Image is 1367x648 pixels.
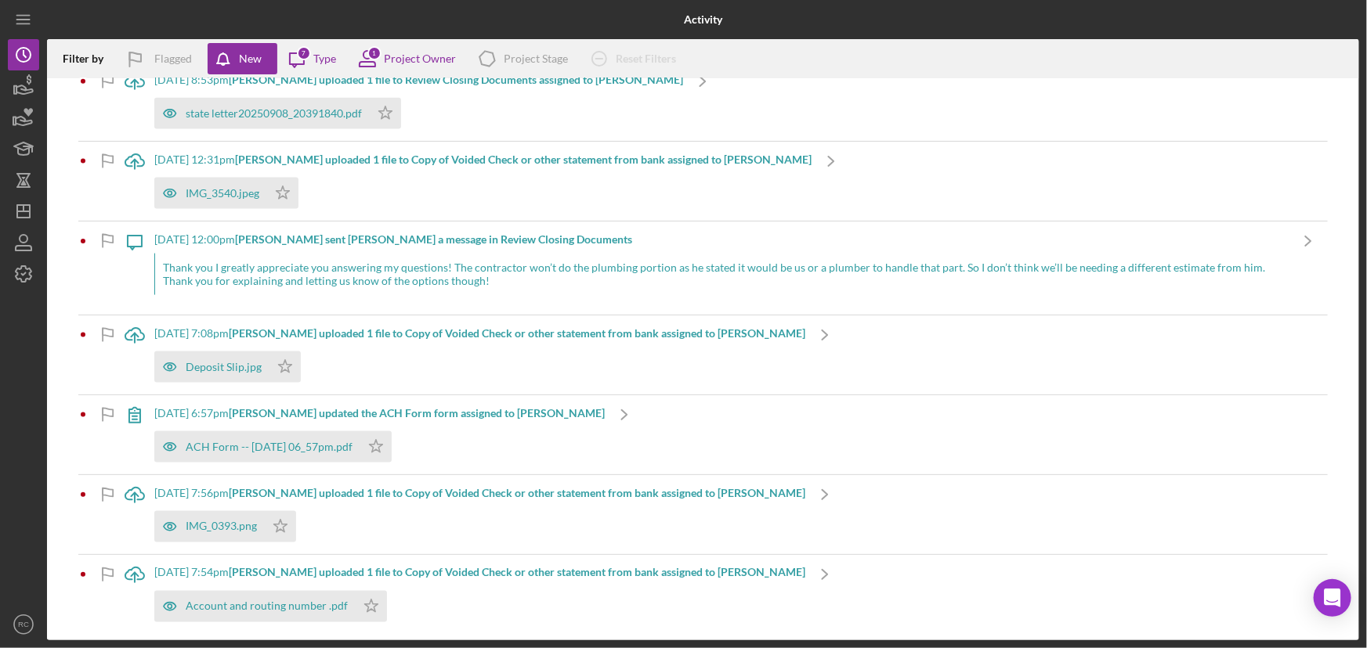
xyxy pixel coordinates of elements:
[239,43,262,74] div: New
[154,43,192,74] div: Flagged
[154,431,392,463] button: ACH Form -- [DATE] 06_57pm.pdf
[115,221,1328,314] a: [DATE] 12:00pm[PERSON_NAME] sent [PERSON_NAME] a message in Review Closing DocumentsThank you I g...
[63,52,115,65] div: Filter by
[229,566,805,579] b: [PERSON_NAME] uploaded 1 file to Copy of Voided Check or other statement from bank assigned to [P...
[229,486,805,499] b: [PERSON_NAME] uploaded 1 file to Copy of Voided Check or other statement from bank assigned to [P...
[154,487,805,499] div: [DATE] 7:56pm
[154,98,401,129] button: state letter20250908_20391840.pdf
[115,555,844,634] a: [DATE] 7:54pm[PERSON_NAME] uploaded 1 file to Copy of Voided Check or other statement from bank a...
[115,475,844,554] a: [DATE] 7:56pm[PERSON_NAME] uploaded 1 file to Copy of Voided Check or other statement from bank a...
[1314,579,1351,617] div: Open Intercom Messenger
[154,74,683,86] div: [DATE] 8:53pm
[115,142,851,221] a: [DATE] 12:31pm[PERSON_NAME] uploaded 1 file to Copy of Voided Check or other statement from bank ...
[229,406,605,419] b: [PERSON_NAME] updated the ACH Form form assigned to [PERSON_NAME]
[186,600,348,613] div: Account and routing number .pdf
[154,327,805,340] div: [DATE] 7:08pm
[684,13,722,26] b: Activity
[504,52,568,65] div: Project Stage
[154,153,812,166] div: [DATE] 12:31pm
[115,43,208,74] button: Flagged
[229,326,805,340] b: [PERSON_NAME] uploaded 1 file to Copy of Voided Check or other statement from bank assigned to [P...
[616,43,676,74] div: Reset Filters
[297,46,311,60] div: 7
[186,361,262,373] div: Deposit Slip.jpg
[154,511,296,542] button: IMG_0393.png
[186,520,257,533] div: IMG_0393.png
[235,153,812,166] b: [PERSON_NAME] uploaded 1 file to Copy of Voided Check or other statement from bank assigned to [P...
[384,52,456,65] div: Project Owner
[186,107,362,120] div: state letter20250908_20391840.pdf
[154,233,1289,246] div: [DATE] 12:00pm
[367,46,382,60] div: 1
[115,62,722,141] a: [DATE] 8:53pm[PERSON_NAME] uploaded 1 file to Review Closing Documents assigned to [PERSON_NAME]s...
[186,441,353,453] div: ACH Form -- [DATE] 06_57pm.pdf
[313,52,336,65] div: Type
[154,407,605,419] div: [DATE] 6:57pm
[115,315,844,394] a: [DATE] 7:08pm[PERSON_NAME] uploaded 1 file to Copy of Voided Check or other statement from bank a...
[186,187,259,200] div: IMG_3540.jpeg
[154,178,298,209] button: IMG_3540.jpeg
[235,232,632,246] b: [PERSON_NAME] sent [PERSON_NAME] a message in Review Closing Documents
[580,43,692,74] button: Reset Filters
[154,254,1289,294] div: Thank you I greatly appreciate you answering my questions! The contractor won’t do the plumbing p...
[8,609,39,640] button: RC
[154,591,387,622] button: Account and routing number .pdf
[208,43,277,74] button: New
[18,621,29,629] text: RC
[229,73,683,86] b: [PERSON_NAME] uploaded 1 file to Review Closing Documents assigned to [PERSON_NAME]
[154,567,805,579] div: [DATE] 7:54pm
[154,351,301,383] button: Deposit Slip.jpg
[115,395,644,474] a: [DATE] 6:57pm[PERSON_NAME] updated the ACH Form form assigned to [PERSON_NAME]ACH Form -- [DATE] ...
